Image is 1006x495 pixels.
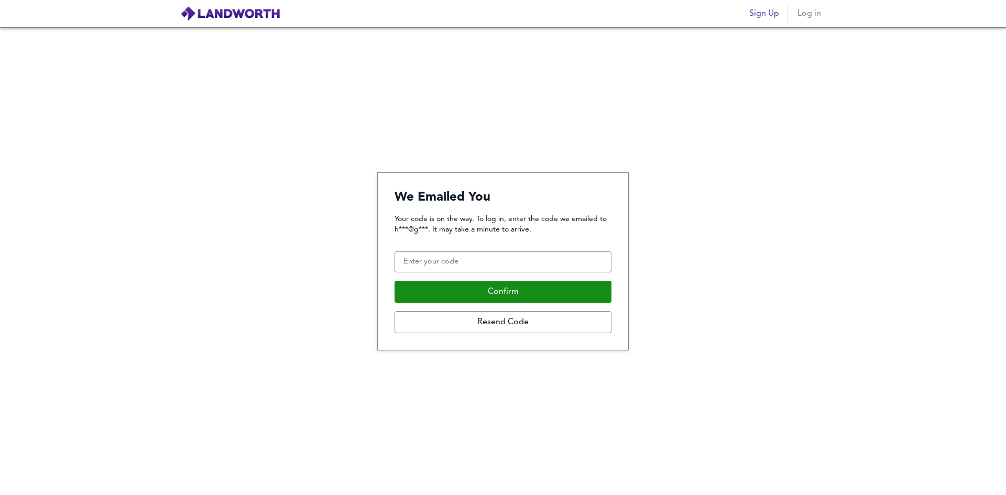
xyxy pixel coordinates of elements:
img: logo [180,6,280,21]
button: Confirm [395,281,611,303]
button: Resend Code [395,311,611,333]
button: Sign Up [745,3,783,24]
span: Log in [796,6,822,21]
h4: We Emailed You [395,190,611,205]
span: Sign Up [749,6,779,21]
button: Log in [792,3,826,24]
input: Enter your code [395,251,611,272]
p: Your code is on the way. To log in, enter the code we emailed to h***@g***. It may take a minute ... [395,214,611,235]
